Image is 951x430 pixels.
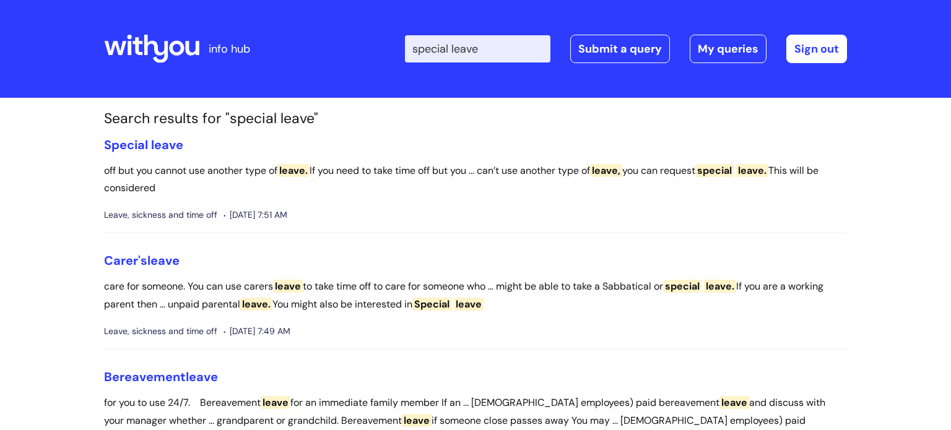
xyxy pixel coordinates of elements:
span: leave [402,414,432,427]
span: special [663,280,701,293]
a: Submit a query [570,35,670,63]
span: Special [412,298,451,311]
span: leave [186,369,218,385]
span: leave [273,280,303,293]
p: off but you cannot use another type of If you need to take time off but you ... can’t use another... [104,162,847,198]
span: leave [261,396,290,409]
a: My queries [690,35,766,63]
span: special [695,164,734,177]
a: Carer'sleave [104,252,180,269]
h1: Search results for "special leave" [104,110,847,127]
span: leave [151,137,183,153]
span: [DATE] 7:51 AM [224,207,287,223]
a: Sign out [786,35,847,63]
a: Special leave [104,137,183,153]
div: | - [405,35,847,63]
span: leave [147,252,180,269]
a: Bereavementleave [104,369,218,385]
p: info hub [209,39,250,59]
span: leave. [240,298,272,311]
span: leave, [590,164,622,177]
span: leave. [277,164,310,177]
span: [DATE] 7:49 AM [224,324,290,339]
p: care for someone. You can use carers to take time off to care for someone who ... might be able t... [104,278,847,314]
input: Search [405,35,550,62]
span: Leave, sickness and time off [104,324,217,339]
span: Leave, sickness and time off [104,207,217,223]
span: leave. [736,164,768,177]
span: leave [454,298,484,311]
span: leave [719,396,749,409]
span: Special [104,137,148,153]
span: leave. [704,280,736,293]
